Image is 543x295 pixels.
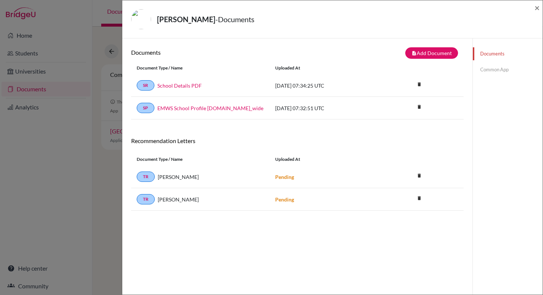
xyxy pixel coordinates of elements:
h6: Documents [131,49,297,56]
strong: [PERSON_NAME] [157,15,215,24]
button: Close [535,3,540,12]
a: delete [414,80,425,90]
div: Document Type / Name [131,65,270,71]
a: SR [137,80,154,91]
i: note_add [411,51,417,56]
div: Document Type / Name [131,156,270,163]
strong: Pending [275,174,294,180]
a: SP [137,103,154,113]
a: delete [414,102,425,112]
div: [DATE] 07:32:51 UTC [270,104,380,112]
button: note_addAdd Document [405,47,458,59]
span: [PERSON_NAME] [158,196,199,203]
a: Common App [473,63,543,76]
i: delete [414,193,425,204]
i: delete [414,79,425,90]
div: Uploaded at [270,156,380,163]
a: TR [137,172,155,182]
strong: Pending [275,196,294,203]
a: Documents [473,47,543,60]
div: Uploaded at [270,65,380,71]
span: [PERSON_NAME] [158,173,199,181]
i: delete [414,170,425,181]
a: delete [414,171,425,181]
i: delete [414,101,425,112]
a: School Details PDF [157,82,202,89]
h6: Recommendation Letters [131,137,464,144]
a: delete [414,194,425,204]
div: [DATE] 07:34:25 UTC [270,82,380,89]
span: - Documents [215,15,255,24]
span: × [535,2,540,13]
a: TR [137,194,155,204]
a: EMWS School Profile [DOMAIN_NAME]_wide [157,104,263,112]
